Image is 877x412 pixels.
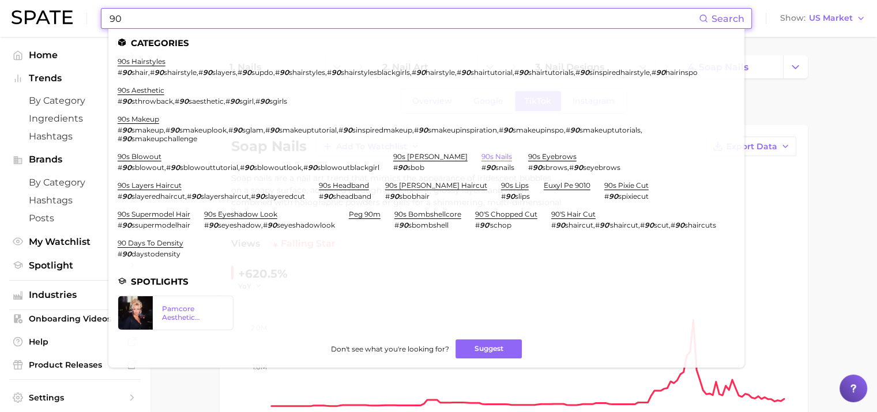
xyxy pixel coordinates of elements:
[408,221,449,229] span: sbombshell
[171,163,180,172] em: 90
[189,97,224,105] span: saesthetic
[579,126,641,134] span: smakeuptutorials
[122,68,131,77] em: 90
[131,163,164,172] span: sblowout
[29,73,121,84] span: Trends
[118,134,122,143] span: #
[9,151,141,168] button: Brands
[29,95,121,106] span: by Category
[551,221,556,229] span: #
[118,239,183,247] a: 90 days to density
[230,97,239,105] em: 90
[265,126,270,134] span: #
[122,126,131,134] em: 90
[675,221,684,229] em: 90
[570,126,579,134] em: 90
[155,68,164,77] em: 90
[566,126,570,134] span: #
[170,126,179,134] em: 90
[9,356,141,373] a: Product Releases
[471,68,513,77] span: shairtutorial
[727,142,777,152] span: Export Data
[118,192,305,201] div: , ,
[9,333,141,350] a: Help
[308,163,317,172] em: 90
[398,163,407,172] em: 90
[118,57,165,66] a: 90s hairstyles
[270,126,279,134] em: 90
[118,296,234,330] a: Pamcore Aesthetic Watchlist
[343,126,352,134] em: 90
[191,192,201,201] em: 90
[122,134,131,143] em: 90
[393,152,468,161] a: 90s [PERSON_NAME]
[29,213,121,224] span: Posts
[349,210,381,218] a: peg 90m
[238,68,242,77] span: #
[118,126,721,143] div: , , , , , , , ,
[399,221,408,229] em: 90
[317,163,379,172] span: sblowoutblackgirl
[528,163,533,172] span: #
[416,68,426,77] em: 90
[407,163,424,172] span: sbob
[461,68,471,77] em: 90
[486,163,495,172] em: 90
[569,163,574,172] span: #
[565,221,593,229] span: shaircut
[239,97,254,105] span: sgirl
[242,68,251,77] em: 90
[580,68,589,77] em: 90
[640,221,645,229] span: #
[218,221,261,229] span: seyeshadow
[604,192,609,201] span: #
[165,126,170,134] span: #
[528,163,620,172] div: ,
[251,68,273,77] span: supdo
[118,97,122,105] span: #
[394,210,461,218] a: 90s bombshellcore
[319,192,323,201] span: #
[9,70,141,87] button: Trends
[29,195,121,206] span: Hashtags
[164,68,197,77] span: shairstyle
[29,392,121,403] span: Settings
[150,68,155,77] span: #
[118,221,122,229] span: #
[29,154,121,165] span: Brands
[338,126,343,134] span: #
[551,221,716,229] div: , , ,
[118,163,379,172] div: , , ,
[393,163,398,172] span: #
[131,250,180,258] span: daystodensity
[9,92,141,109] a: by Category
[240,163,244,172] span: #
[204,221,209,229] span: #
[29,360,121,370] span: Product Releases
[242,126,264,134] span: sglam
[269,97,287,105] span: sgirls
[201,192,249,201] span: slayershaircut
[244,163,254,172] em: 90
[777,11,868,26] button: ShowUS Market
[399,192,430,201] span: sbobhair
[251,192,255,201] span: #
[118,152,161,161] a: 90s blowout
[604,181,649,190] a: 90s pixie cut
[575,68,580,77] span: #
[414,126,419,134] span: #
[9,310,141,327] a: Onboarding Videos
[118,68,122,77] span: #
[9,233,141,251] a: My Watchlist
[303,163,308,172] span: #
[198,68,203,77] span: #
[118,277,735,286] li: Spotlights
[656,68,665,77] em: 90
[9,173,141,191] a: by Category
[29,131,121,142] span: Hashtags
[9,389,141,406] a: Settings
[327,68,332,77] span: #
[108,9,699,28] input: Search here for a brand, industry, or ingredient
[480,221,489,229] em: 90
[131,134,197,143] span: smakeupchallenge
